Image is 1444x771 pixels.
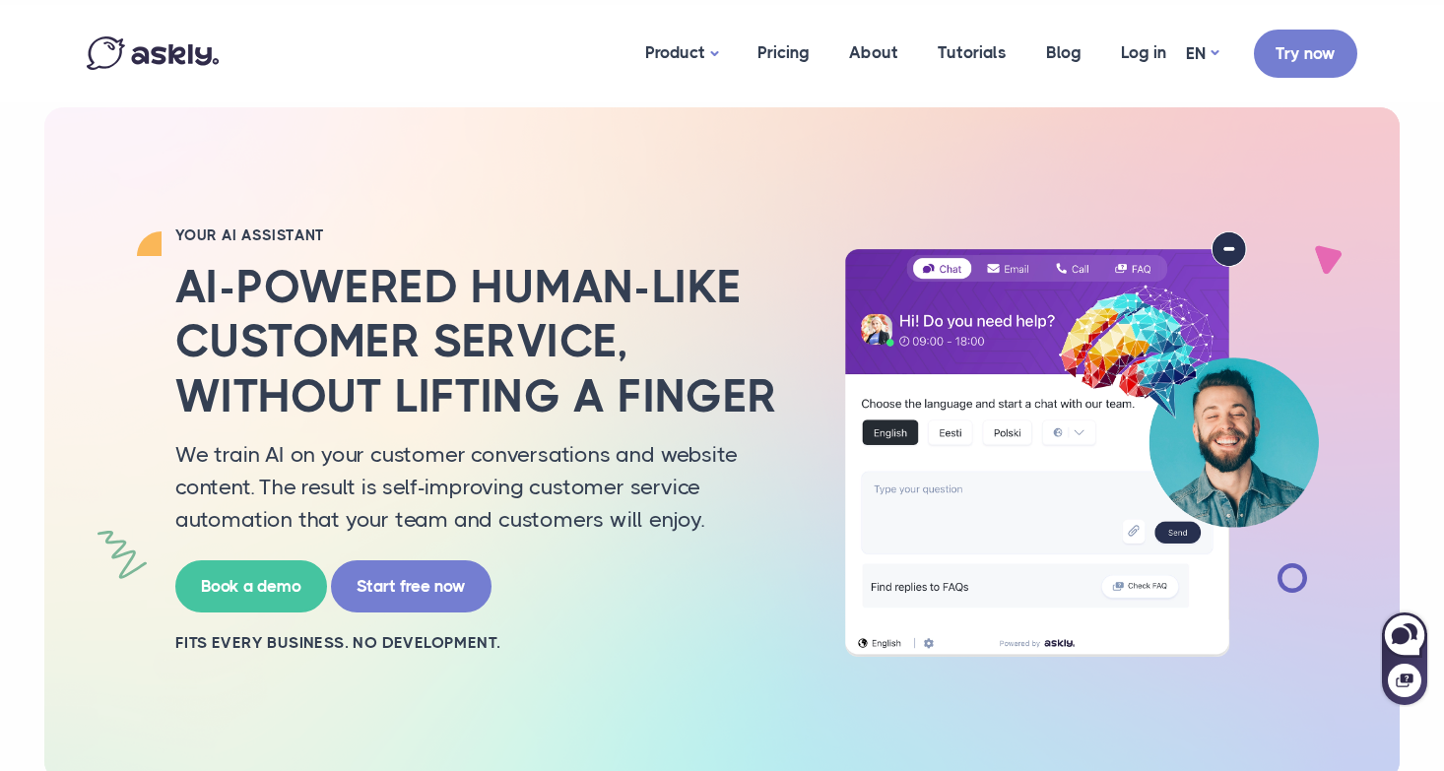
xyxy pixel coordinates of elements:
p: We train AI on your customer conversations and website content. The result is self-improving cust... [175,438,796,536]
a: Try now [1254,30,1357,78]
a: Tutorials [918,5,1026,100]
h2: AI-powered human-like customer service, without lifting a finger [175,260,796,423]
a: Blog [1026,5,1101,100]
a: Book a demo [175,560,327,612]
a: About [829,5,918,100]
a: EN [1186,39,1218,68]
a: Pricing [738,5,829,100]
img: Ai chatbot and multilingual support [825,231,1338,657]
h2: YOUR AI ASSISTANT [175,225,796,245]
a: Product [625,5,738,102]
a: Log in [1101,5,1186,100]
a: Start free now [331,560,492,612]
iframe: Askly chat [1380,609,1429,707]
img: Askly [87,36,219,70]
h2: Fits every business. No development. [175,632,796,654]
